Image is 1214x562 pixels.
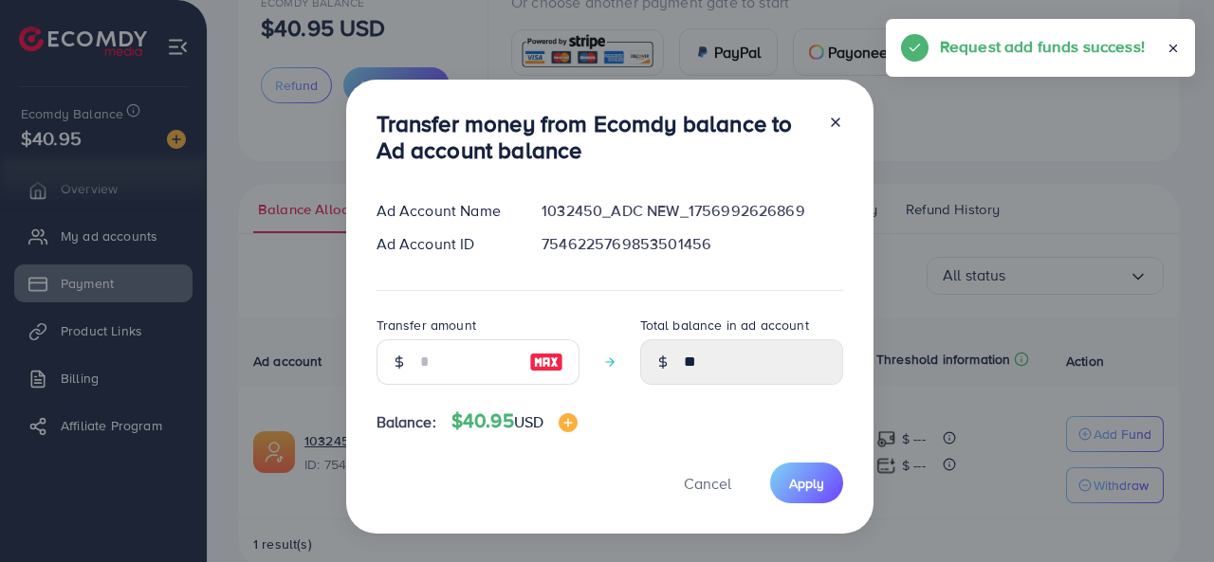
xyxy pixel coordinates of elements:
h5: Request add funds success! [940,34,1145,59]
img: image [559,413,578,432]
img: image [529,351,563,373]
div: Ad Account ID [361,233,527,255]
button: Cancel [660,462,755,503]
h4: $40.95 [451,409,578,433]
span: Apply [789,474,824,493]
label: Transfer amount [377,316,476,335]
span: Balance: [377,411,436,433]
div: 7546225769853501456 [526,233,857,255]
div: 1032450_ADC NEW_1756992626869 [526,200,857,222]
span: USD [514,411,543,432]
label: Total balance in ad account [640,316,809,335]
div: Ad Account Name [361,200,527,222]
iframe: Chat [1133,477,1200,548]
button: Apply [770,462,843,503]
h3: Transfer money from Ecomdy balance to Ad account balance [377,110,813,165]
span: Cancel [684,473,731,494]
